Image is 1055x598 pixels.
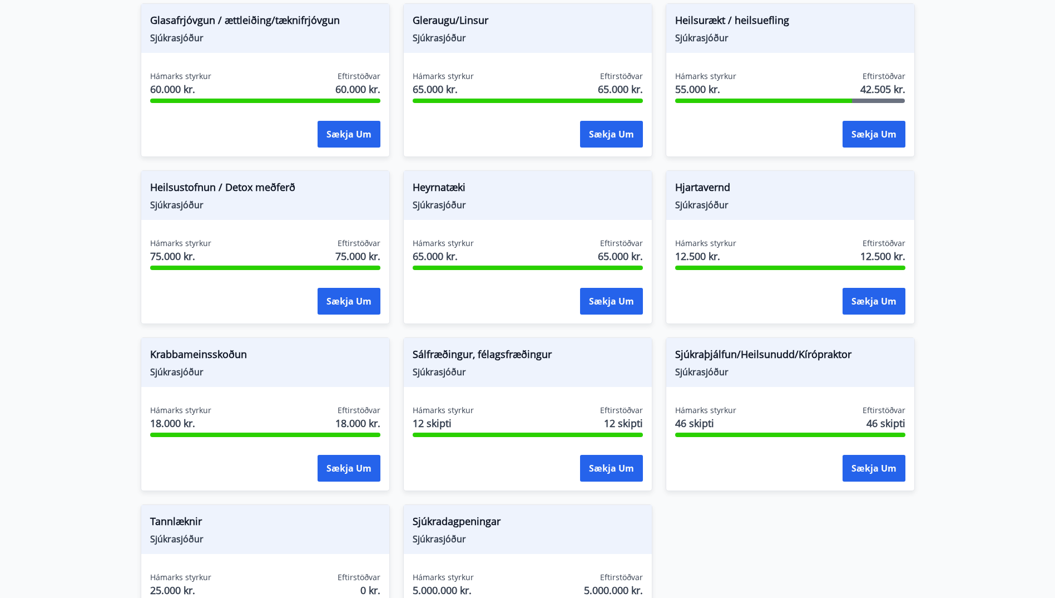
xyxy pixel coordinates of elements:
[150,416,211,430] span: 18.000 kr.
[150,71,211,82] span: Hámarks styrkur
[318,455,380,482] button: Sækja um
[335,416,380,430] span: 18.000 kr.
[150,13,380,32] span: Glasafrjóvgun / ættleiðing/tæknifrjóvgun
[150,238,211,249] span: Hámarks styrkur
[150,533,380,545] span: Sjúkrasjóður
[360,583,380,597] span: 0 kr.
[600,238,643,249] span: Eftirstöðvar
[584,583,643,597] span: 5.000.000 kr.
[318,121,380,148] button: Sækja um
[413,82,474,96] span: 65.000 kr.
[600,71,643,82] span: Eftirstöðvar
[600,572,643,583] span: Eftirstöðvar
[843,121,905,148] button: Sækja um
[150,249,211,263] span: 75.000 kr.
[604,416,643,430] span: 12 skipti
[675,249,736,263] span: 12.500 kr.
[413,32,643,44] span: Sjúkrasjóður
[675,238,736,249] span: Hámarks styrkur
[413,572,474,583] span: Hámarks styrkur
[598,82,643,96] span: 65.000 kr.
[580,121,643,148] button: Sækja um
[580,455,643,482] button: Sækja um
[318,288,380,315] button: Sækja um
[338,572,380,583] span: Eftirstöðvar
[863,405,905,416] span: Eftirstöðvar
[413,533,643,545] span: Sjúkrasjóður
[413,180,643,199] span: Heyrnatæki
[413,366,643,378] span: Sjúkrasjóður
[860,82,905,96] span: 42.505 kr.
[860,249,905,263] span: 12.500 kr.
[413,416,474,430] span: 12 skipti
[866,416,905,430] span: 46 skipti
[150,180,380,199] span: Heilsustofnun / Detox meðferð
[675,82,736,96] span: 55.000 kr.
[150,199,380,211] span: Sjúkrasjóður
[675,32,905,44] span: Sjúkrasjóður
[675,405,736,416] span: Hámarks styrkur
[413,238,474,249] span: Hámarks styrkur
[413,405,474,416] span: Hámarks styrkur
[675,416,736,430] span: 46 skipti
[338,405,380,416] span: Eftirstöðvar
[413,13,643,32] span: Gleraugu/Linsur
[150,32,380,44] span: Sjúkrasjóður
[843,288,905,315] button: Sækja um
[150,366,380,378] span: Sjúkrasjóður
[675,199,905,211] span: Sjúkrasjóður
[150,347,380,366] span: Krabbameinsskoðun
[150,514,380,533] span: Tannlæknir
[675,13,905,32] span: Heilsurækt / heilsuefling
[675,366,905,378] span: Sjúkrasjóður
[335,249,380,263] span: 75.000 kr.
[338,238,380,249] span: Eftirstöðvar
[598,249,643,263] span: 65.000 kr.
[843,455,905,482] button: Sækja um
[675,71,736,82] span: Hámarks styrkur
[150,405,211,416] span: Hámarks styrkur
[335,82,380,96] span: 60.000 kr.
[338,71,380,82] span: Eftirstöðvar
[413,71,474,82] span: Hámarks styrkur
[675,347,905,366] span: Sjúkraþjálfun/Heilsunudd/Kírópraktor
[150,583,211,597] span: 25.000 kr.
[413,347,643,366] span: Sálfræðingur, félagsfræðingur
[413,583,474,597] span: 5.000.000 kr.
[600,405,643,416] span: Eftirstöðvar
[413,249,474,263] span: 65.000 kr.
[150,82,211,96] span: 60.000 kr.
[150,572,211,583] span: Hámarks styrkur
[863,71,905,82] span: Eftirstöðvar
[413,514,643,533] span: Sjúkradagpeningar
[413,199,643,211] span: Sjúkrasjóður
[580,288,643,315] button: Sækja um
[675,180,905,199] span: Hjartavernd
[863,238,905,249] span: Eftirstöðvar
